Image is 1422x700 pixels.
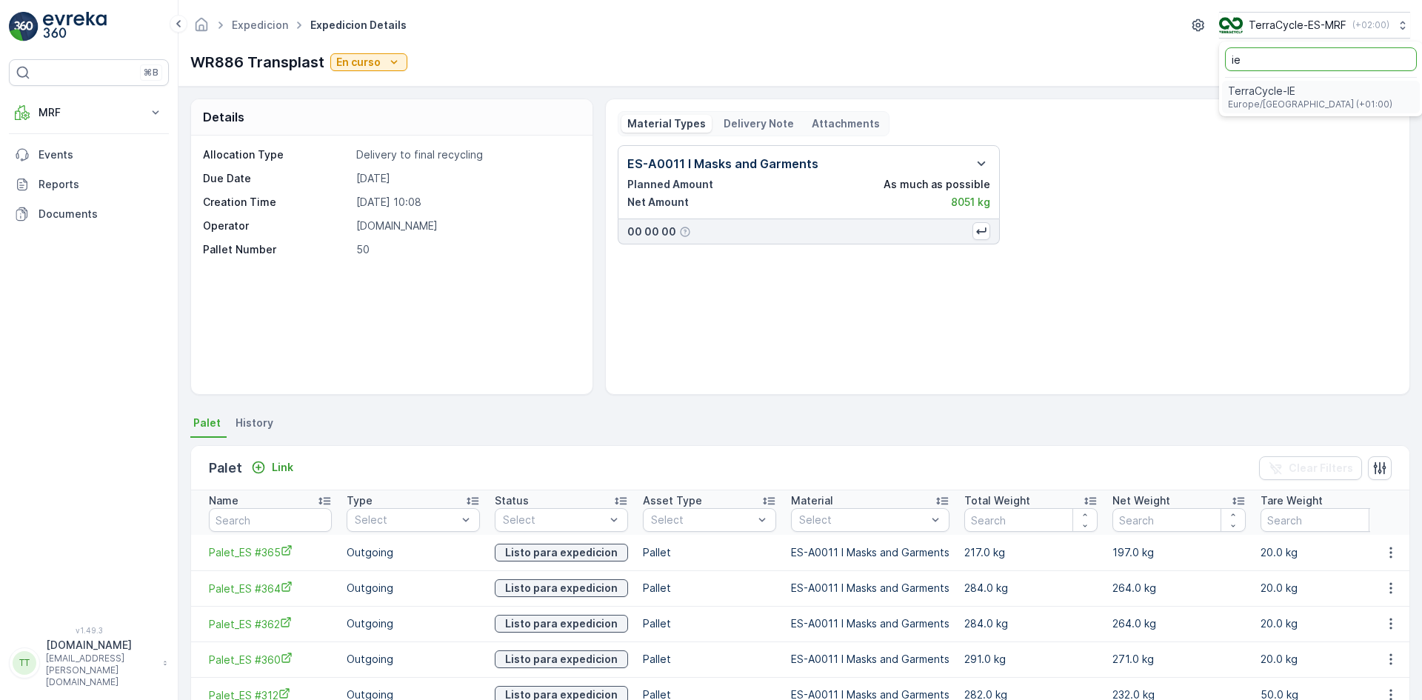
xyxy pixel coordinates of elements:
p: En curso [336,55,381,70]
p: Listo para expedicion [505,652,618,667]
p: Details [203,108,244,126]
td: Pallet [635,606,784,641]
a: Expedicion [232,19,288,31]
td: 20.0 kg [1253,641,1401,677]
a: Reports [9,170,169,199]
p: 8051 kg [951,195,990,210]
input: Search... [1225,47,1417,71]
td: ES-A0011 I Masks and Garments [784,641,957,677]
p: Events [39,147,163,162]
p: 50 [356,242,577,257]
p: Creation Time [203,195,350,210]
p: Allocation Type [203,147,350,162]
div: TT [13,651,36,675]
td: 20.0 kg [1253,535,1401,570]
td: Outgoing [339,535,487,570]
td: Outgoing [339,641,487,677]
p: ( +02:00 ) [1352,19,1389,31]
p: Listo para expedicion [505,616,618,631]
p: Link [272,460,293,475]
button: En curso [330,53,407,71]
span: History [236,416,273,430]
p: Due Date [203,171,350,186]
p: Select [355,513,457,527]
p: Status [495,493,529,508]
button: TerraCycle-ES-MRF(+02:00) [1219,12,1410,39]
p: Material Types [627,116,706,131]
a: Palet_ES #360 [209,652,332,667]
p: Operator [203,219,350,233]
a: Palet_ES #362 [209,616,332,632]
td: 291.0 kg [957,641,1105,677]
a: Documents [9,199,169,229]
td: ES-A0011 I Masks and Garments [784,606,957,641]
p: Net Weight [1112,493,1170,508]
img: TC_mwK4AaT.png [1219,17,1243,33]
button: Listo para expedicion [495,650,628,668]
p: [EMAIL_ADDRESS][PERSON_NAME][DOMAIN_NAME] [46,653,156,688]
button: Clear Filters [1259,456,1362,480]
p: 00 00 00 [627,224,676,239]
button: TT[DOMAIN_NAME][EMAIL_ADDRESS][PERSON_NAME][DOMAIN_NAME] [9,638,169,688]
p: Palet [209,458,242,479]
span: Palet [193,416,221,430]
span: Palet_ES #364 [209,581,332,596]
td: 284.0 kg [957,606,1105,641]
td: Pallet [635,570,784,606]
a: Palet_ES #365 [209,544,332,560]
button: Listo para expedicion [495,615,628,633]
p: As much as possible [884,177,990,192]
p: WR886 Transplast [190,51,324,73]
p: Material [791,493,833,508]
td: Outgoing [339,570,487,606]
p: Total Weight [964,493,1030,508]
p: Planned Amount [627,177,713,192]
p: Select [503,513,605,527]
p: [DATE] [356,171,577,186]
p: MRF [39,105,139,120]
span: v 1.49.3 [9,626,169,635]
td: Pallet [635,641,784,677]
p: Type [347,493,373,508]
p: Attachments [812,116,880,131]
p: Documents [39,207,163,221]
p: [DOMAIN_NAME] [46,638,156,653]
p: ⌘B [144,67,158,79]
span: Expedicion Details [307,18,410,33]
p: Delivery Note [724,116,794,131]
input: Search [1261,508,1394,532]
button: Listo para expedicion [495,544,628,561]
td: ES-A0011 I Masks and Garments [784,535,957,570]
td: 20.0 kg [1253,570,1401,606]
p: Select [799,513,927,527]
div: Help Tooltip Icon [679,226,691,238]
p: Select [651,513,753,527]
p: Listo para expedicion [505,581,618,596]
p: Pallet Number [203,242,350,257]
p: Tare Weight [1261,493,1323,508]
input: Search [209,508,332,532]
button: MRF [9,98,169,127]
span: Europe/[GEOGRAPHIC_DATA] (+01:00) [1228,99,1392,110]
p: [DOMAIN_NAME] [356,219,577,233]
button: Link [245,459,299,476]
p: Delivery to final recycling [356,147,577,162]
td: 264.0 kg [1105,606,1253,641]
td: ES-A0011 I Masks and Garments [784,570,957,606]
td: 284.0 kg [957,570,1105,606]
p: TerraCycle-ES-MRF [1249,18,1346,33]
p: Listo para expedicion [505,545,618,560]
p: Asset Type [643,493,702,508]
td: 271.0 kg [1105,641,1253,677]
td: 20.0 kg [1253,606,1401,641]
p: Net Amount [627,195,689,210]
span: TerraCycle-IE [1228,84,1392,99]
p: ES-A0011 I Masks and Garments [627,155,818,173]
p: Name [209,493,238,508]
td: 197.0 kg [1105,535,1253,570]
input: Search [964,508,1098,532]
td: Outgoing [339,606,487,641]
input: Search [1112,508,1246,532]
